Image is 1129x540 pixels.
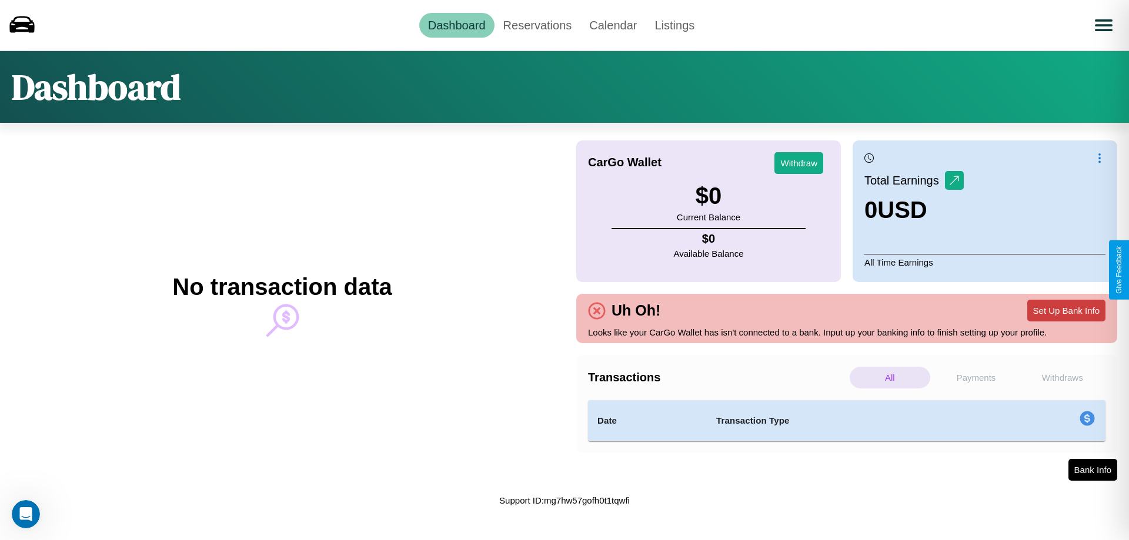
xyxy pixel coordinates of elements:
[864,197,964,223] h3: 0 USD
[864,254,1105,270] p: All Time Earnings
[588,400,1105,441] table: simple table
[499,492,630,508] p: Support ID: mg7hw57gofh0t1tqwfi
[1115,246,1123,294] div: Give Feedback
[588,156,662,169] h4: CarGo Wallet
[864,170,945,191] p: Total Earnings
[588,371,847,384] h4: Transactions
[677,183,740,209] h3: $ 0
[716,414,983,428] h4: Transaction Type
[588,324,1105,340] p: Looks like your CarGo Wallet has isn't connected to a bank. Input up your banking info to finish ...
[172,274,392,300] h2: No transaction data
[12,63,181,111] h1: Dashboard
[774,152,823,174] button: Withdraw
[936,367,1017,388] p: Payments
[419,13,495,38] a: Dashboard
[12,500,40,528] iframe: Intercom live chat
[597,414,697,428] h4: Date
[1087,9,1120,42] button: Open menu
[495,13,581,38] a: Reservations
[606,302,666,319] h4: Uh Oh!
[1022,367,1103,388] p: Withdraws
[1027,300,1105,321] button: Set Up Bank Info
[646,13,703,38] a: Listings
[674,232,744,246] h4: $ 0
[1068,459,1117,481] button: Bank Info
[677,209,740,225] p: Current Balance
[850,367,930,388] p: All
[580,13,646,38] a: Calendar
[674,246,744,261] p: Available Balance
